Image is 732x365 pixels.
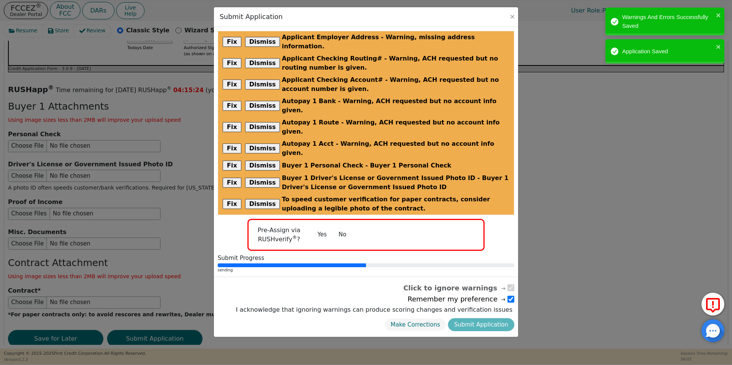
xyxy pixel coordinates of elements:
button: Fix [223,101,241,111]
button: close [716,11,721,19]
button: Dismiss [245,58,280,68]
span: Remember my preference [408,294,507,304]
h3: Submit Application [220,13,283,21]
div: sending [218,267,514,273]
button: Close [509,13,516,21]
div: Warnings And Errors Successfully Saved [622,13,714,30]
button: Dismiss [245,37,280,47]
div: Submit Progress [218,255,514,261]
button: Dismiss [245,161,280,171]
label: I acknowledge that ignoring warnings can produce scoring changes and verification issues [234,305,514,314]
span: Autopay 1 Acct - Warning, ACH requested but no account info given. [282,139,509,158]
span: Applicant Checking Account# - Warning, ACH requested but no account number is given. [282,75,509,94]
button: Dismiss [245,122,280,132]
button: close [716,42,721,51]
button: Fix [223,122,241,132]
button: Fix [223,178,241,188]
button: Make Corrections [385,318,446,332]
span: Autopay 1 Route - Warning, ACH requested but no account info given. [282,118,509,136]
button: Dismiss [245,178,280,188]
button: Fix [223,58,241,68]
span: Pre-Assign via RUSHverify ? [258,226,300,243]
button: Dismiss [245,80,280,89]
button: Fix [223,37,241,47]
button: Dismiss [245,143,280,153]
button: Fix [223,80,241,89]
button: No [332,228,352,241]
span: Autopay 1 Bank - Warning, ACH requested but no account info given. [282,97,509,115]
button: Fix [223,199,241,209]
button: Fix [223,161,241,171]
button: Fix [223,143,241,153]
span: Applicant Employer Address - Warning, missing address information. [282,33,509,51]
span: Applicant Checking Routing# - Warning, ACH requested but no routing number is given. [282,54,509,72]
span: Buyer 1 Personal Check - Buyer 1 Personal Check [282,161,451,170]
span: Buyer 1 Driver's License or Government Issued Photo ID - Buyer 1 Driver's License or Government I... [282,174,509,192]
sup: ® [292,235,297,240]
button: Dismiss [245,101,280,111]
span: To speed customer verification for paper contracts, consider uploading a legible photo of the con... [282,195,509,213]
button: Yes [311,228,333,241]
span: Click to ignore warnings [403,283,507,293]
button: Dismiss [245,199,280,209]
div: Application Saved [622,47,714,56]
button: Report Error to FCC [701,293,724,316]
